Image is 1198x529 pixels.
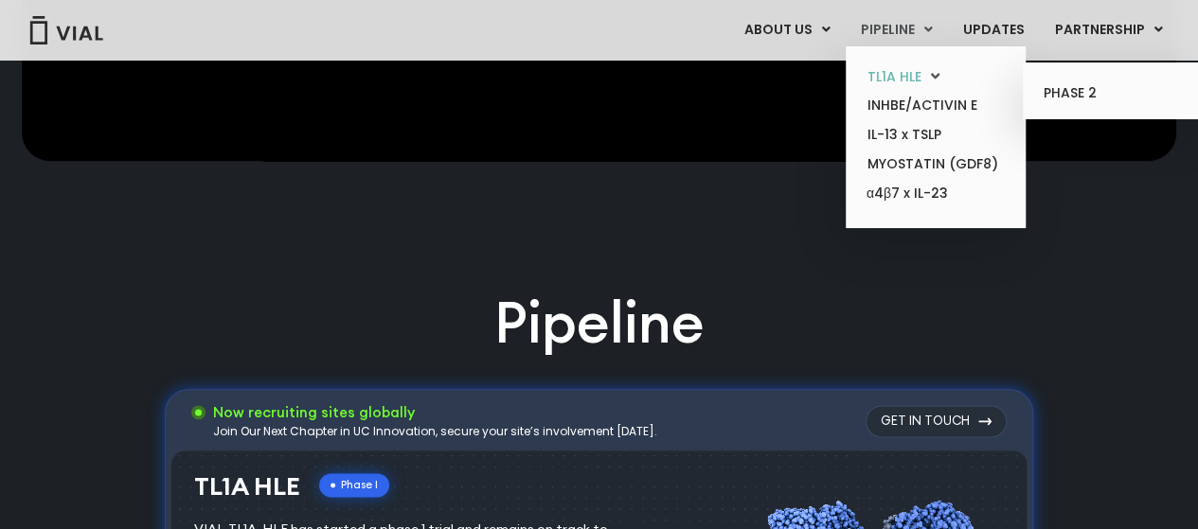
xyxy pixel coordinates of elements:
[948,14,1039,46] a: UPDATES
[729,14,845,46] a: ABOUT USMenu Toggle
[213,402,657,423] h3: Now recruiting sites globally
[194,473,300,501] h3: TL1A HLE
[1029,79,1195,109] a: PHASE 2
[852,62,1018,92] a: TL1A HLEMenu Toggle
[846,14,947,46] a: PIPELINEMenu Toggle
[213,423,657,440] div: Join Our Next Chapter in UC Innovation, secure your site’s involvement [DATE].
[319,473,389,497] div: Phase I
[1040,14,1178,46] a: PARTNERSHIPMenu Toggle
[494,284,705,361] h2: Pipeline
[852,120,1018,150] a: IL-13 x TSLP
[852,179,1018,209] a: α4β7 x IL-23
[852,91,1018,120] a: INHBE/ACTIVIN E
[28,16,104,44] img: Vial Logo
[866,405,1007,437] a: Get in touch
[852,150,1018,179] a: MYOSTATIN (GDF8)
